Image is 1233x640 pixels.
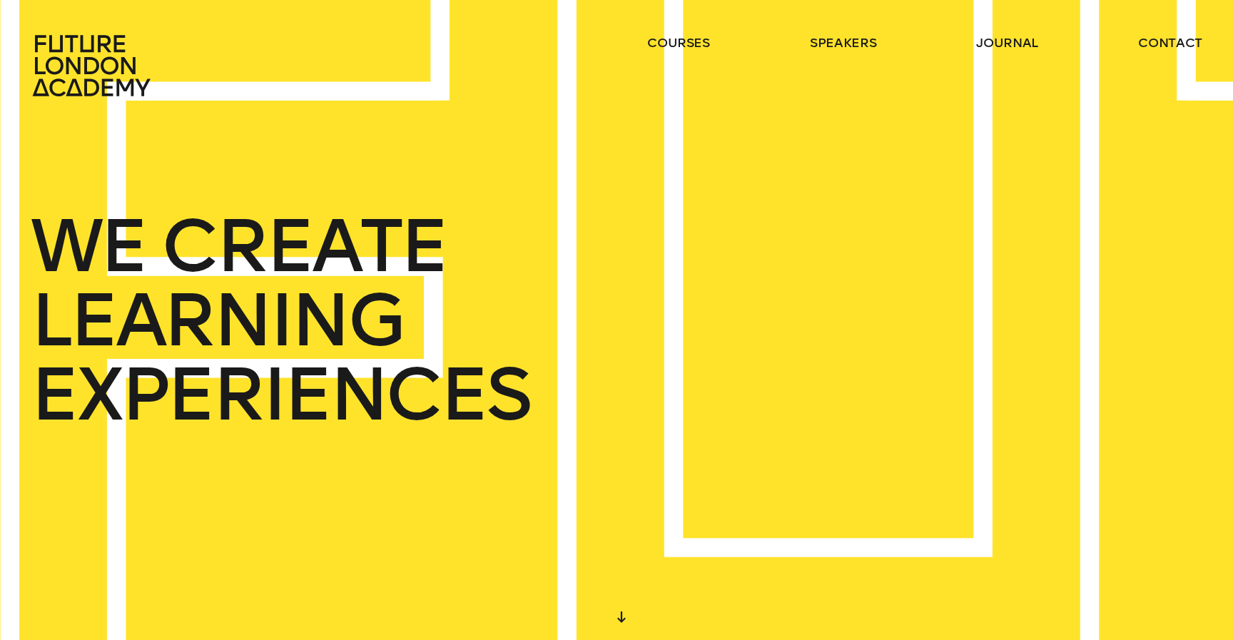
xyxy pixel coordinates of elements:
a: journal [976,34,1038,51]
span: CREATE [162,209,447,283]
a: speakers [810,34,876,51]
span: WE [31,209,146,283]
span: LEARNING [31,283,403,357]
a: courses [647,34,710,51]
a: contact [1138,34,1202,51]
span: EXPERIENCES [31,357,530,432]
